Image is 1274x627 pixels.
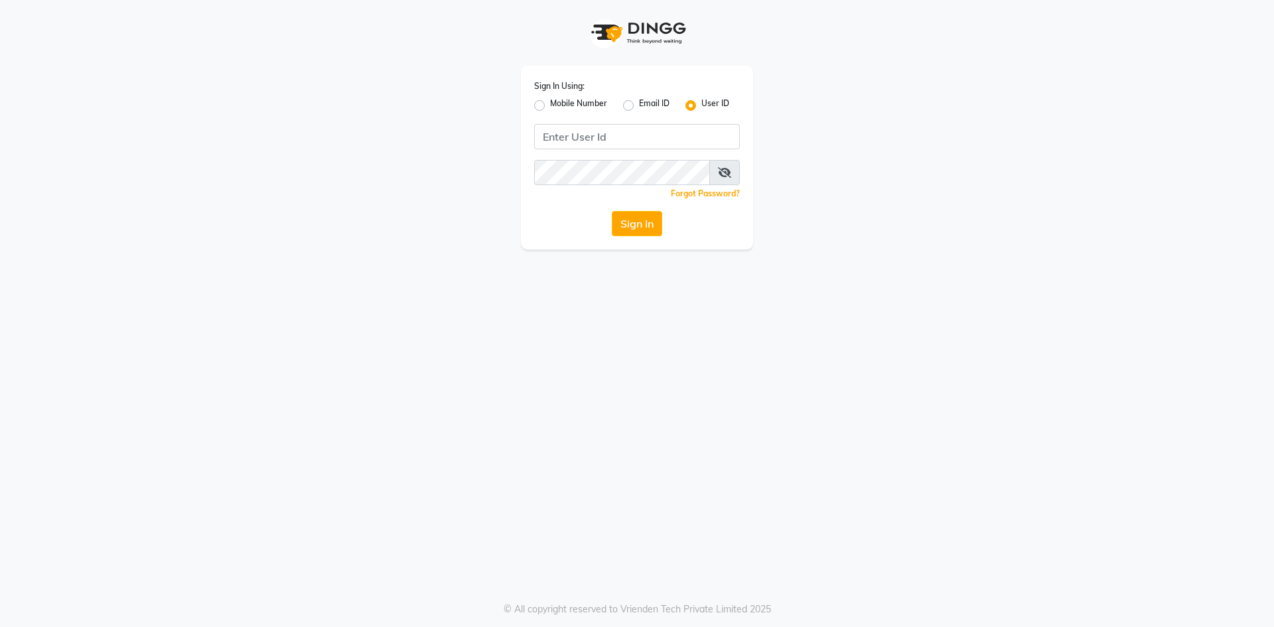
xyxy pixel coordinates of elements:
a: Forgot Password? [671,188,740,198]
button: Sign In [612,211,662,236]
input: Username [534,124,740,149]
img: logo1.svg [584,13,690,52]
input: Username [534,160,710,185]
label: Mobile Number [550,98,607,113]
label: Email ID [639,98,670,113]
label: Sign In Using: [534,80,585,92]
label: User ID [701,98,729,113]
